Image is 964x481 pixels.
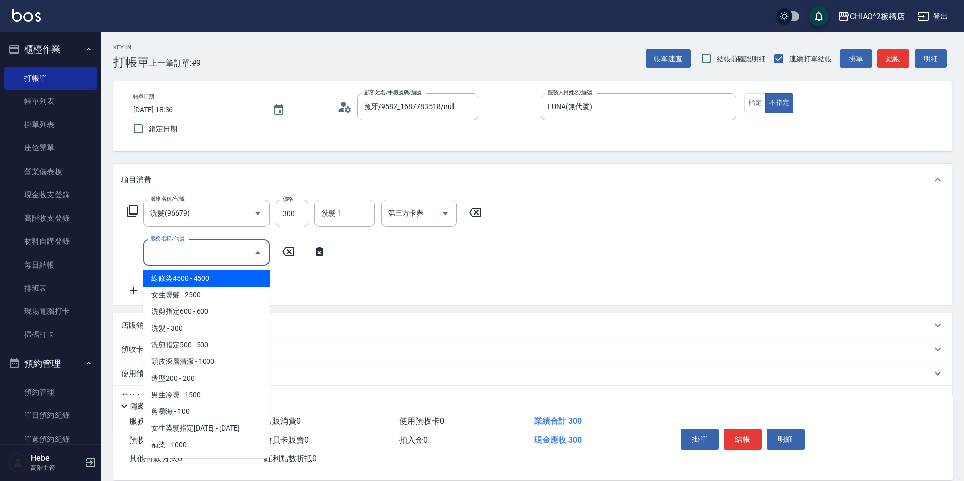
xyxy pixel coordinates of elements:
[4,404,97,427] a: 單日預約紀錄
[4,381,97,404] a: 預約管理
[744,93,766,113] button: 指定
[143,270,270,287] span: 線條染4500 - 4500
[130,401,176,412] p: 隱藏業績明細
[264,416,301,426] span: 店販消費 0
[12,9,41,22] img: Logo
[121,392,214,403] p: 其他付款方式
[143,337,270,353] span: 洗剪指定500 - 500
[840,49,872,68] button: 掛單
[129,435,174,445] span: 預收卡販賣 0
[681,429,719,450] button: 掛單
[150,235,184,242] label: 服務名稱/代號
[399,435,428,445] span: 扣入金 0
[877,49,909,68] button: 結帳
[113,337,952,361] div: 預收卡販賣
[915,49,947,68] button: 明細
[4,323,97,346] a: 掃碼打卡
[113,164,952,196] div: 項目消費
[143,403,270,420] span: 剪瀏海 - 100
[264,454,317,463] span: 紅利點數折抵 0
[143,303,270,320] span: 洗剪指定600 - 600
[250,205,266,222] button: Open
[4,90,97,113] a: 帳單列表
[789,54,832,64] span: 連續打單結帳
[4,300,97,323] a: 現場電腦打卡
[834,6,909,27] button: CHIAO^2板橋店
[113,361,952,386] div: 使用預收卡
[133,93,154,100] label: 帳單日期
[143,437,270,453] span: 補染 - 1000
[4,113,97,136] a: 掛單列表
[4,160,97,183] a: 營業儀表板
[129,416,175,426] span: 服務消費 300
[143,370,270,387] span: 造型200 - 200
[143,353,270,370] span: 頭皮深層清潔 - 1000
[534,435,582,445] span: 現金應收 300
[399,416,444,426] span: 使用預收卡 0
[4,277,97,300] a: 排班表
[121,344,159,355] p: 預收卡販賣
[113,55,149,69] h3: 打帳單
[150,195,184,203] label: 服務名稱/代號
[149,124,177,134] span: 鎖定日期
[548,89,592,96] label: 服務人員姓名/編號
[113,386,952,410] div: 其他付款方式入金可用餘額: 0
[4,67,97,90] a: 打帳單
[765,93,793,113] button: 不指定
[4,136,97,159] a: 座位開單
[4,36,97,63] button: 櫃檯作業
[129,454,182,463] span: 其他付款方式 0
[143,453,270,470] span: 男生染髮指定 - 1500
[113,313,952,337] div: 店販銷售
[121,175,151,185] p: 項目消費
[913,7,952,26] button: 登出
[264,435,309,445] span: 會員卡販賣 0
[121,368,159,379] p: 使用預收卡
[4,206,97,230] a: 高階收支登錄
[4,351,97,377] button: 預約管理
[149,57,201,69] span: 上一筆訂單:#9
[809,6,829,26] button: save
[31,453,82,463] h5: Hebe
[364,89,422,96] label: 顧客姓名/手機號碼/編號
[266,98,291,122] button: Choose date, selected date is 2025-09-23
[4,230,97,253] a: 材料自購登錄
[250,245,266,261] button: Close
[31,463,82,472] p: 高階主管
[143,420,270,437] span: 女生染髮指定[DATE] - [DATE]
[724,429,762,450] button: 結帳
[717,54,766,64] span: 結帳前確認明細
[113,44,149,51] h2: Key In
[4,183,97,206] a: 現金收支登錄
[143,387,270,403] span: 男生冷燙 - 1500
[283,195,293,203] label: 價格
[4,427,97,451] a: 單週預約紀錄
[4,253,97,277] a: 每日結帳
[850,10,905,23] div: CHIAO^2板橋店
[646,49,691,68] button: 帳單速查
[121,320,151,331] p: 店販銷售
[143,320,270,337] span: 洗髮 - 300
[8,453,28,473] img: Person
[133,101,262,118] input: YYYY/MM/DD hh:mm
[534,416,582,426] span: 業績合計 300
[143,287,270,303] span: 女生燙髮 - 2500
[767,429,805,450] button: 明細
[437,205,453,222] button: Open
